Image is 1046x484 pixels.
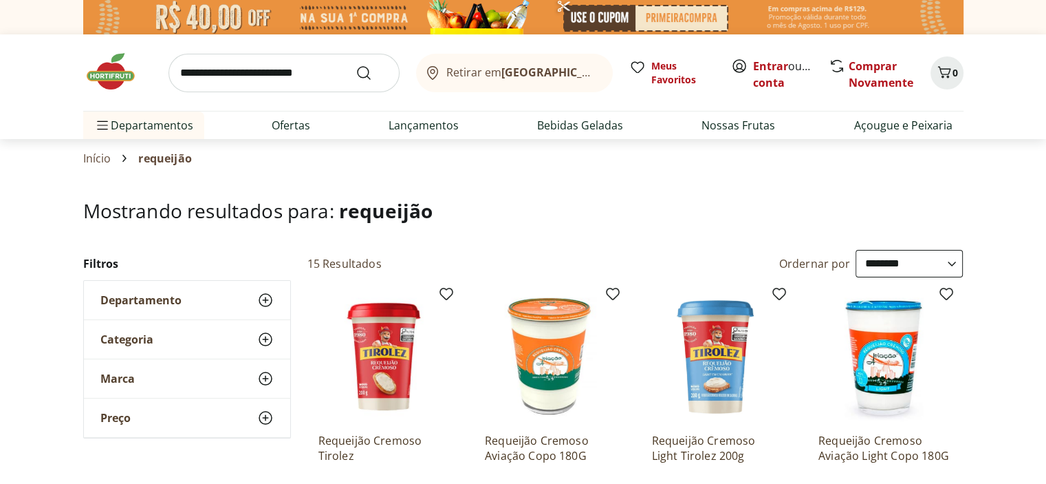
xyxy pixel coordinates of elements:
[485,433,615,463] a: Requeijão Cremoso Aviação Copo 180G
[339,198,433,224] span: requeijão
[83,200,963,222] h1: Mostrando resultados para:
[138,152,191,165] span: requeijão
[753,59,788,74] a: Entrar
[100,293,182,307] span: Departamento
[100,372,135,386] span: Marca
[629,59,715,87] a: Meus Favoritos
[168,54,400,92] input: search
[83,152,111,165] a: Início
[651,59,715,87] span: Meus Favoritos
[753,59,829,90] a: Criar conta
[416,54,613,92] button: Retirar em[GEOGRAPHIC_DATA]/[GEOGRAPHIC_DATA]
[84,281,290,319] button: Departamento
[818,291,949,422] img: Requeijão Cremoso Aviação Light Copo 180G
[753,58,814,91] span: ou
[952,66,958,79] span: 0
[930,56,963,90] button: Carrinho
[318,433,449,463] a: Requeijão Cremoso Tirolez
[84,359,290,398] button: Marca
[446,66,598,78] span: Retirar em
[818,433,949,463] a: Requeijão Cremoso Aviação Light Copo 180G
[389,117,459,134] a: Lançamentos
[651,291,782,422] img: Requeijão Cremoso Light Tirolez 200g
[100,411,131,425] span: Preço
[501,65,733,80] b: [GEOGRAPHIC_DATA]/[GEOGRAPHIC_DATA]
[307,256,382,271] h2: 15 Resultados
[83,51,152,92] img: Hortifruti
[94,109,111,142] button: Menu
[853,117,952,134] a: Açougue e Peixaria
[272,117,310,134] a: Ofertas
[779,256,851,271] label: Ordernar por
[100,333,153,346] span: Categoria
[485,291,615,422] img: Requeijão Cremoso Aviação Copo 180G
[849,59,913,90] a: Comprar Novamente
[94,109,193,142] span: Departamentos
[701,117,775,134] a: Nossas Frutas
[651,433,782,463] a: Requeijão Cremoso Light Tirolez 200g
[318,291,449,422] img: Requeijão Cremoso Tirolez
[84,320,290,359] button: Categoria
[356,65,389,81] button: Submit Search
[83,250,291,277] h2: Filtros
[84,399,290,437] button: Preço
[537,117,623,134] a: Bebidas Geladas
